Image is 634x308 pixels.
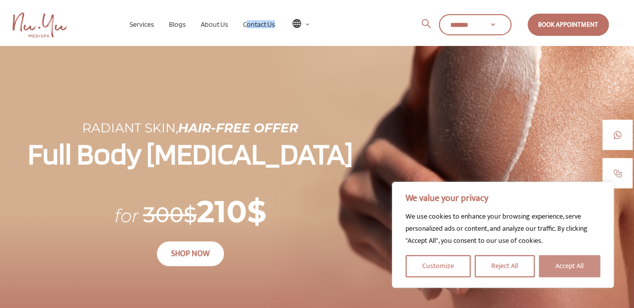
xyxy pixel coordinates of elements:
[143,201,197,228] span: 300$
[82,120,178,135] span: Radiant Skin,
[13,13,68,37] a: Nu Yu MediSpa
[539,255,600,277] button: Accept All
[197,193,266,230] span: 210$
[475,255,535,277] button: Reject All
[613,169,622,178] img: call-1.jpg
[13,13,68,37] img: Nu Yu Medispa Home
[157,241,224,266] a: SHOP NOW
[528,14,609,36] a: Book Appointment
[201,20,228,28] span: About Us
[406,211,600,247] div: We use cookies to enhance your browsing experience, serve personalized ads or content, and analyz...
[236,21,282,28] a: Contact Us
[243,20,275,28] span: Contact Us
[114,204,139,227] span: for
[406,192,600,204] p: We value your privacy
[161,21,193,28] a: Blogs
[178,120,298,135] span: Hair-Free Offer
[406,255,471,277] button: Customize
[169,20,186,28] span: Blogs
[130,20,154,28] span: Services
